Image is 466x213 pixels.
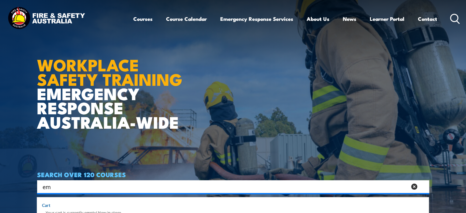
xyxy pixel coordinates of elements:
a: Learner Portal [370,11,404,27]
button: Search magnifier button [419,182,427,191]
a: Contact [418,11,437,27]
a: About Us [307,11,329,27]
h4: SEARCH OVER 120 COURSES [37,171,429,178]
a: News [343,11,356,27]
a: Emergency Response Services [220,11,293,27]
form: Search form [44,182,408,191]
strong: WORKPLACE SAFETY TRAINING [37,51,182,91]
h1: EMERGENCY RESPONSE AUSTRALIA-WIDE [37,42,187,129]
a: Cart [42,202,424,209]
a: Course Calendar [166,11,207,27]
a: Courses [133,11,153,27]
input: Search input [43,182,407,191]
